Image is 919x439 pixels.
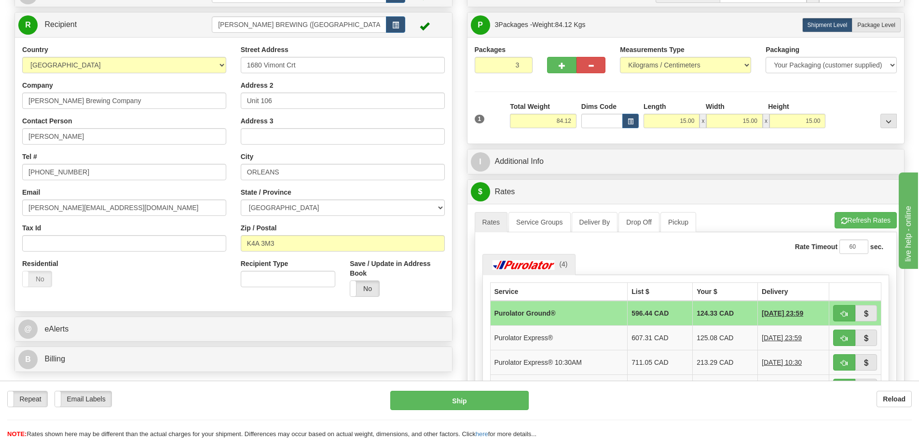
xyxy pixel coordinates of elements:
label: Recipient Type [241,259,288,268]
span: Weight: [532,21,585,28]
label: Length [644,102,666,111]
label: sec. [870,242,883,252]
label: Country [22,45,48,54]
button: Refresh Rates [835,212,897,228]
a: $Rates [471,182,901,202]
a: IAdditional Info [471,152,901,172]
label: Packaging [766,45,799,54]
span: 84.12 [555,21,572,28]
iframe: chat widget [897,170,918,268]
a: B Billing [18,349,449,369]
img: Purolator [490,260,558,270]
label: Address 3 [241,116,274,126]
a: Service Groups [508,212,570,232]
label: Address 2 [241,80,274,90]
a: here [476,430,488,438]
span: R [18,15,38,35]
td: 907.24 CAD [628,374,693,399]
td: 596.44 CAD [628,301,693,326]
span: eAlerts [44,325,69,333]
span: 1 Day [762,333,802,343]
span: Recipient [44,20,77,28]
a: P 3Packages -Weight:84.12 Kgs [471,15,901,35]
th: Your $ [693,282,758,301]
span: Package Level [857,22,895,28]
label: State / Province [241,187,291,197]
th: Service [490,282,628,301]
label: Street Address [241,45,288,54]
label: Total Weight [510,102,550,111]
input: Recipient Id [212,16,386,33]
label: Width [706,102,725,111]
span: x [700,114,706,128]
label: Email Labels [55,391,111,407]
span: x [763,114,769,128]
button: Reload [877,391,912,407]
label: Tel # [22,152,37,161]
span: $ [471,182,490,201]
span: 1 [475,115,485,123]
span: 3 [495,21,499,28]
span: P [471,15,490,35]
span: NOTE: [7,430,27,438]
th: Delivery [758,282,829,301]
button: Ship [390,391,529,410]
a: R Recipient [18,15,191,35]
label: City [241,152,253,161]
label: Email [22,187,40,197]
td: Purolator Express® 10:30AM [490,350,628,374]
span: 1 Day [762,308,803,318]
span: Shipment Level [808,22,848,28]
td: Purolator Ground® [490,301,628,326]
input: Enter a location [241,57,445,73]
label: Residential [22,259,58,268]
td: 433.99 CAD [693,374,758,399]
td: 125.08 CAD [693,325,758,350]
label: Height [768,102,789,111]
label: Repeat [8,391,47,407]
a: Deliver By [572,212,618,232]
span: @ [18,319,38,339]
td: Purolator Express® [490,325,628,350]
label: Save / Update in Address Book [350,259,444,278]
label: No [350,281,379,296]
a: Rates [475,212,508,232]
td: 711.05 CAD [628,350,693,374]
a: Drop Off [618,212,659,232]
label: Zip / Postal [241,223,277,233]
span: (4) [559,260,567,268]
span: Kgs [574,21,586,28]
a: Pickup [660,212,696,232]
td: 213.29 CAD [693,350,758,374]
label: Measurements Type [620,45,685,54]
label: Dims Code [581,102,617,111]
div: ... [880,114,897,128]
span: B [18,350,38,369]
td: Purolator Express® 9AM [490,374,628,399]
label: Contact Person [22,116,72,126]
label: Company [22,80,53,90]
span: 1 Day [762,358,802,367]
td: 607.31 CAD [628,325,693,350]
label: Tax Id [22,223,41,233]
b: Reload [883,395,905,403]
span: I [471,152,490,172]
th: List $ [628,282,693,301]
td: 124.33 CAD [693,301,758,326]
span: Billing [44,355,65,363]
label: Packages [475,45,506,54]
label: Rate Timeout [795,242,837,252]
span: Packages - [495,15,586,34]
div: live help - online [7,6,89,17]
label: No [23,271,52,287]
a: @ eAlerts [18,319,449,339]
